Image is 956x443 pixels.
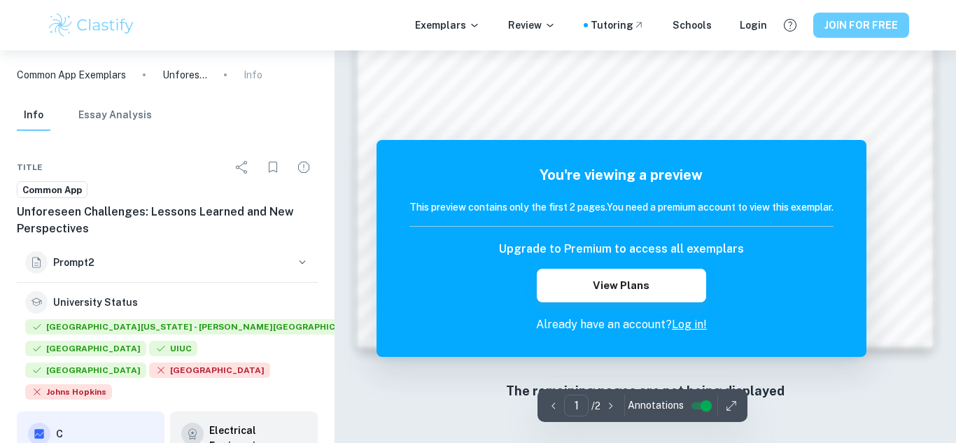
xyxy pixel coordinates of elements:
span: Johns Hopkins [25,384,112,400]
div: Bookmark [259,153,287,181]
a: Common App Exemplars [17,67,126,83]
h5: You're viewing a preview [409,164,834,185]
div: Share [228,153,256,181]
p: Already have an account? [409,316,834,333]
div: Report issue [290,153,318,181]
button: Prompt2 [17,243,318,282]
button: Info [17,100,50,131]
span: Annotations [628,398,684,413]
h6: The remaining pages are not being displayed [386,381,904,401]
button: Essay Analysis [78,100,152,131]
p: Exemplars [415,17,480,33]
h6: Upgrade to Premium to access all exemplars [499,241,744,258]
a: Log in! [672,318,707,331]
h6: C [56,426,153,442]
span: [GEOGRAPHIC_DATA] [25,341,146,356]
span: [GEOGRAPHIC_DATA] [25,363,146,378]
div: Rejected: Cornell University [149,363,270,381]
a: Tutoring [591,17,645,33]
h6: University Status [53,295,138,310]
p: Info [244,67,262,83]
span: Title [17,161,43,174]
a: Login [740,17,767,33]
a: Schools [673,17,712,33]
a: Common App [17,181,87,199]
div: Accepted: Carnegie Mellon University [25,341,146,360]
span: Common App [17,183,87,197]
button: View Plans [537,269,706,302]
div: Accepted: Purdue University [25,363,146,381]
div: Accepted: University of Michigan - Ann Arbor [25,319,373,338]
p: Review [508,17,556,33]
span: [GEOGRAPHIC_DATA] [149,363,270,378]
span: UIUC [149,341,197,356]
span: [GEOGRAPHIC_DATA][US_STATE] - [PERSON_NAME][GEOGRAPHIC_DATA] [25,319,373,335]
img: Clastify logo [47,11,136,39]
p: / 2 [591,398,600,414]
h6: This preview contains only the first 2 pages. You need a premium account to view this exemplar. [409,199,834,215]
button: Help and Feedback [778,13,802,37]
div: Rejected: Johns Hopkins University [25,384,112,403]
h6: Prompt 2 [53,255,290,270]
button: JOIN FOR FREE [813,13,909,38]
h6: Unforeseen Challenges: Lessons Learned and New Perspectives [17,204,318,237]
p: Unforeseen Challenges: Lessons Learned and New Perspectives [162,67,207,83]
div: Accepted: University of Illinois at Urbana-Champaign [149,341,197,360]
